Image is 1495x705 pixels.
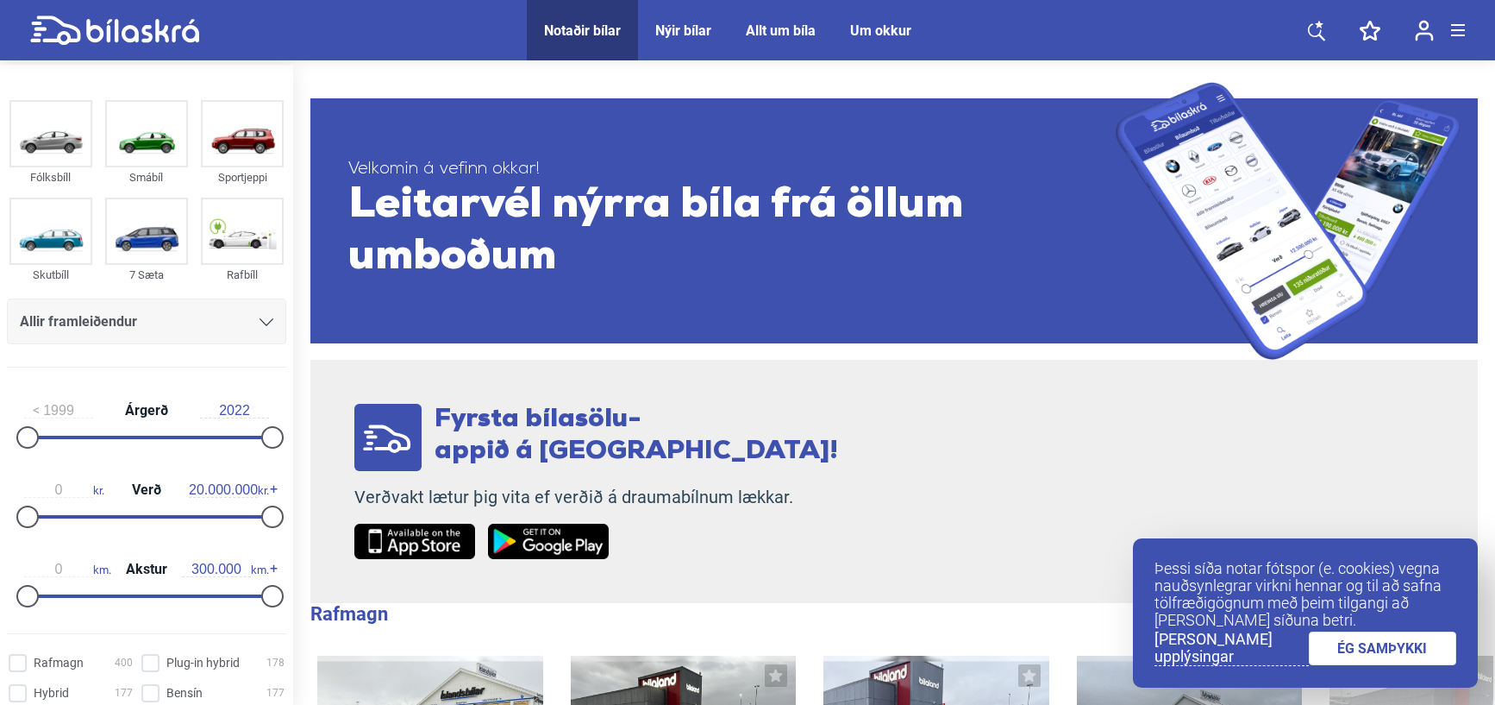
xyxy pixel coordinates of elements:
[189,482,269,498] span: kr.
[348,180,1116,284] span: Leitarvél nýrra bíla frá öllum umboðum
[182,562,269,577] span: km.
[655,22,711,39] a: Nýir bílar
[166,684,203,702] span: Bensín
[544,22,621,39] a: Notaðir bílar
[34,654,84,672] span: Rafmagn
[34,684,69,702] span: Hybrid
[9,167,92,187] div: Fólksbíll
[354,487,838,508] p: Verðvakt lætur þig vita ef verðið á draumabílnum lækkar.
[105,265,188,285] div: 7 Sæta
[1154,631,1309,666] a: [PERSON_NAME] upplýsingar
[105,167,188,187] div: Smábíl
[1154,560,1456,629] p: Þessi síða notar fótspor (e. cookies) vegna nauðsynlegrar virkni hennar og til að safna tölfræðig...
[115,654,133,672] span: 400
[20,310,137,334] span: Allir framleiðendur
[201,265,284,285] div: Rafbíll
[1309,632,1457,665] a: ÉG SAMÞYKKI
[122,563,172,576] span: Akstur
[115,684,133,702] span: 177
[746,22,816,39] a: Allt um bíla
[201,167,284,187] div: Sportjeppi
[1415,20,1434,41] img: user-login.svg
[24,562,111,577] span: km.
[310,82,1478,360] a: Velkomin á vefinn okkar!Leitarvél nýrra bíla frá öllum umboðum
[24,482,104,498] span: kr.
[9,265,92,285] div: Skutbíll
[310,603,388,625] b: Rafmagn
[121,404,172,418] span: Árgerð
[266,684,285,702] span: 177
[266,654,285,672] span: 178
[128,483,166,497] span: Verð
[435,406,838,465] span: Fyrsta bílasölu- appið á [GEOGRAPHIC_DATA]!
[850,22,911,39] a: Um okkur
[348,159,1116,180] span: Velkomin á vefinn okkar!
[166,654,240,672] span: Plug-in hybrid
